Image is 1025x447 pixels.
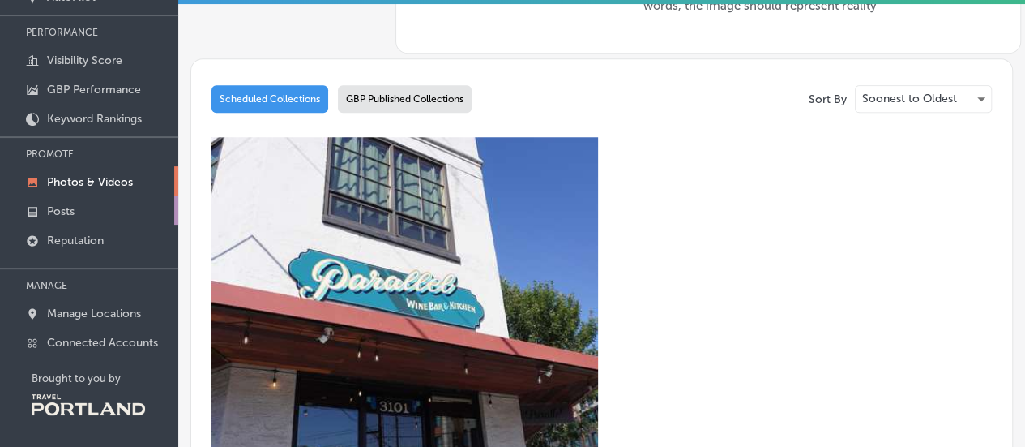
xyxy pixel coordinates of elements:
p: Brought to you by [32,372,178,385]
p: Visibility Score [47,54,122,67]
div: Soonest to Oldest [856,86,991,112]
p: Reputation [47,234,104,247]
p: Posts [47,204,75,218]
p: GBP Performance [47,83,141,97]
div: GBP Published Collections [338,85,472,113]
p: Sort By [809,92,847,106]
p: Soonest to Oldest [862,93,957,105]
p: Photos & Videos [47,175,133,189]
p: Keyword Rankings [47,112,142,126]
p: Connected Accounts [47,336,158,350]
div: Scheduled Collections [211,85,328,113]
p: Manage Locations [47,307,141,320]
img: Travel Portland [32,394,145,415]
